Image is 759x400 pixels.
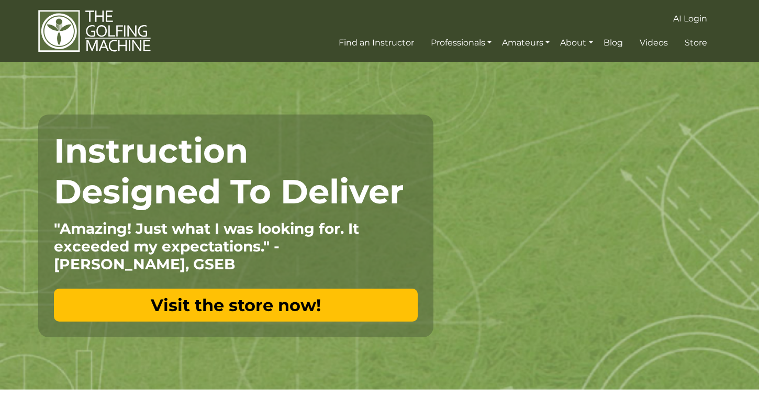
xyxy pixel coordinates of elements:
[339,38,414,48] span: Find an Instructor
[604,38,623,48] span: Blog
[54,220,418,273] p: "Amazing! Just what I was looking for. It exceeded my expectations." - [PERSON_NAME], GSEB
[499,33,552,52] a: Amateurs
[54,130,418,212] h1: Instruction Designed To Deliver
[601,33,626,52] a: Blog
[336,33,417,52] a: Find an Instructor
[557,33,595,52] a: About
[428,33,494,52] a: Professionals
[640,38,668,48] span: Videos
[685,38,707,48] span: Store
[682,33,710,52] a: Store
[38,9,151,53] img: The Golfing Machine
[637,33,671,52] a: Videos
[673,14,707,24] span: AI Login
[671,9,710,28] a: AI Login
[54,289,418,322] a: Visit the store now!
